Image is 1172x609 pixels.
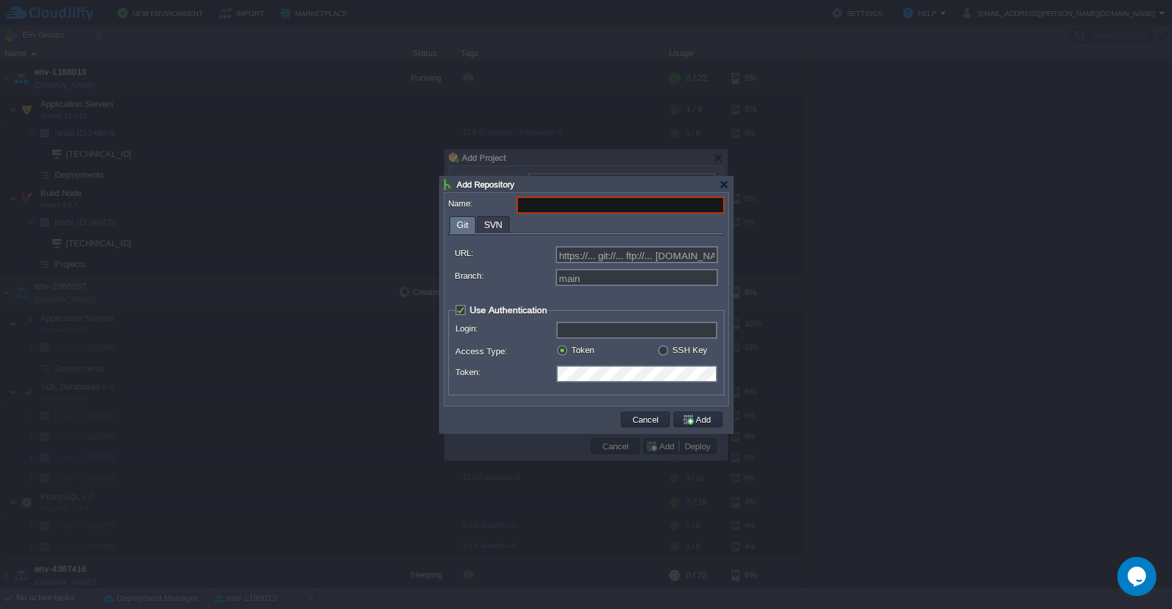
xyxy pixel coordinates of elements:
[571,345,594,355] label: Token
[455,322,555,335] label: Login:
[470,305,547,315] span: Use Authentication
[455,269,554,283] label: Branch:
[457,217,468,233] span: Git
[455,365,555,379] label: Token:
[629,414,663,425] button: Cancel
[682,414,715,425] button: Add
[455,345,555,358] label: Access Type:
[448,197,515,210] label: Name:
[1117,557,1159,596] iframe: chat widget
[484,217,502,233] span: SVN
[672,345,707,355] label: SSH Key
[457,180,515,190] span: Add Repository
[455,246,554,260] label: URL:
